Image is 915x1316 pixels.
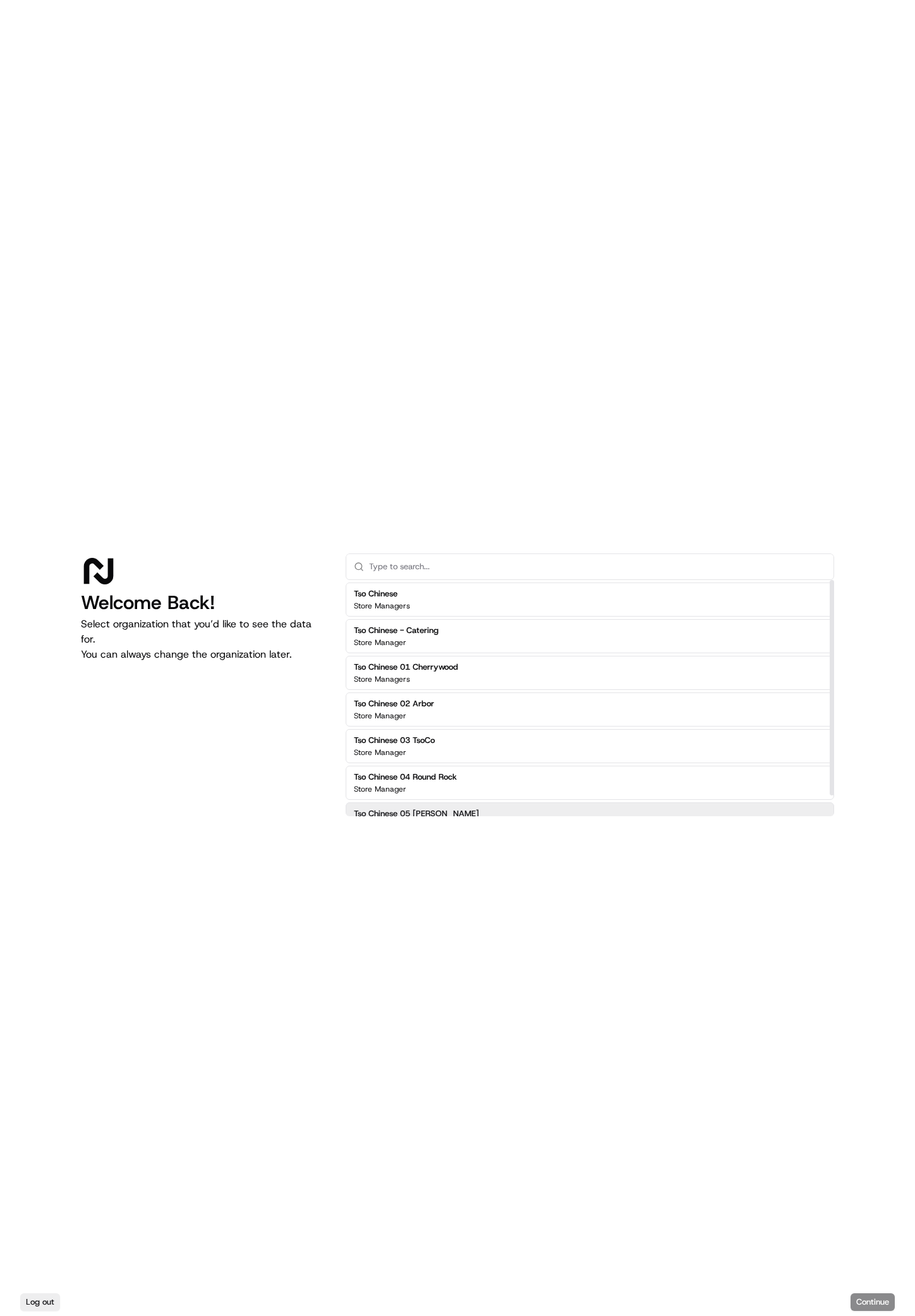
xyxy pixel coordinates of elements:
[354,661,458,673] h2: Tso Chinese 01 Cherrywood
[354,711,406,721] p: Store Manager
[354,674,410,684] p: Store Managers
[354,771,457,783] h2: Tso Chinese 04 Round Rock
[354,698,434,709] h2: Tso Chinese 02 Arbor
[354,808,479,819] h2: Tso Chinese 05 [PERSON_NAME]
[81,617,325,662] p: Select organization that you’d like to see the data for. You can always change the organization l...
[346,580,834,839] div: Suggestions
[354,625,439,636] h2: Tso Chinese - Catering
[81,591,325,614] h1: Welcome Back!
[354,735,435,746] h2: Tso Chinese 03 TsoCo
[354,601,410,611] p: Store Managers
[354,747,406,758] p: Store Manager
[354,588,410,600] h2: Tso Chinese
[369,554,826,579] input: Type to search...
[354,784,406,794] p: Store Manager
[354,637,406,648] p: Store Manager
[20,1293,60,1311] button: Log out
